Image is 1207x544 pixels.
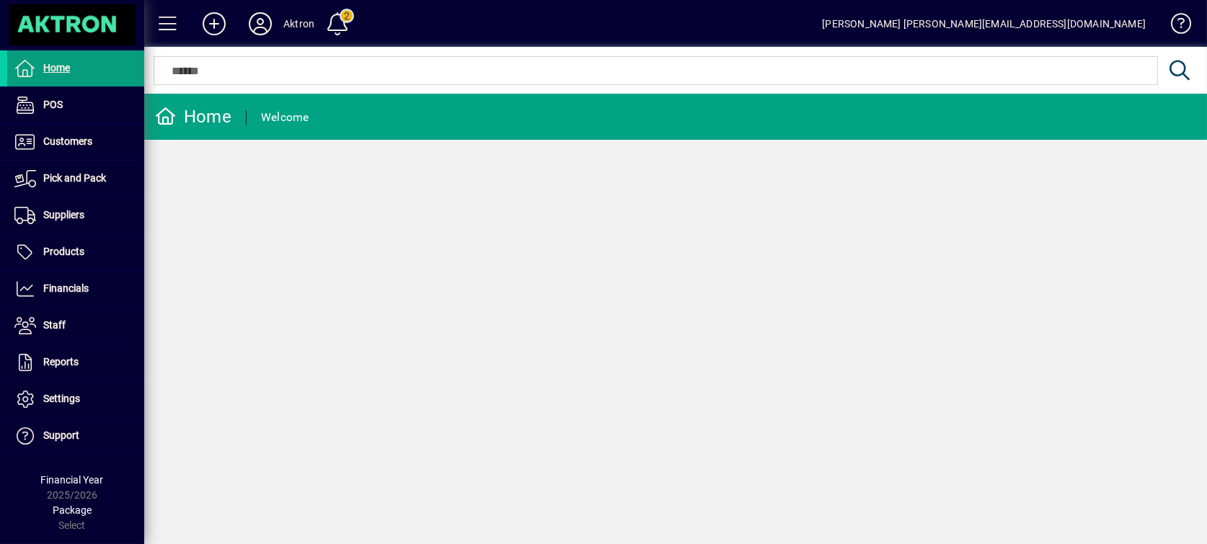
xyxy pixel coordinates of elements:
[43,62,70,73] span: Home
[41,474,104,486] span: Financial Year
[7,344,144,380] a: Reports
[283,12,314,35] div: Aktron
[43,429,79,441] span: Support
[822,12,1146,35] div: [PERSON_NAME] [PERSON_NAME][EMAIL_ADDRESS][DOMAIN_NAME]
[7,124,144,160] a: Customers
[43,282,89,294] span: Financials
[7,197,144,233] a: Suppliers
[43,135,92,147] span: Customers
[43,319,66,331] span: Staff
[43,393,80,404] span: Settings
[237,11,283,37] button: Profile
[7,308,144,344] a: Staff
[7,87,144,123] a: POS
[43,246,84,257] span: Products
[7,161,144,197] a: Pick and Pack
[7,234,144,270] a: Products
[43,356,79,367] span: Reports
[53,504,92,516] span: Package
[43,99,63,110] span: POS
[7,271,144,307] a: Financials
[7,381,144,417] a: Settings
[155,105,231,128] div: Home
[191,11,237,37] button: Add
[1160,3,1189,50] a: Knowledge Base
[43,172,106,184] span: Pick and Pack
[261,106,309,129] div: Welcome
[43,209,84,220] span: Suppliers
[7,418,144,454] a: Support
